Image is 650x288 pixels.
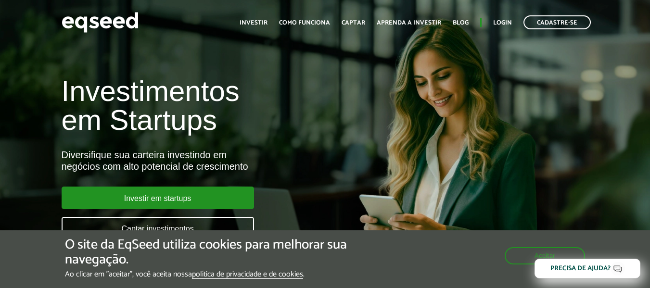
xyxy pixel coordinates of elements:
a: Blog [453,20,469,26]
a: Captar investimentos [62,217,254,239]
button: Aceitar [505,247,585,264]
a: Login [493,20,512,26]
a: Como funciona [279,20,330,26]
h1: Investimentos em Startups [62,77,372,135]
a: Captar [342,20,365,26]
div: Diversifique sua carteira investindo em negócios com alto potencial de crescimento [62,149,372,172]
h5: O site da EqSeed utiliza cookies para melhorar sua navegação. [65,238,377,267]
p: Ao clicar em "aceitar", você aceita nossa . [65,270,377,279]
a: Investir [240,20,268,26]
img: EqSeed [62,10,139,35]
a: política de privacidade e de cookies [192,271,303,279]
a: Investir em startups [62,187,254,209]
a: Aprenda a investir [377,20,441,26]
a: Cadastre-se [523,15,591,29]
